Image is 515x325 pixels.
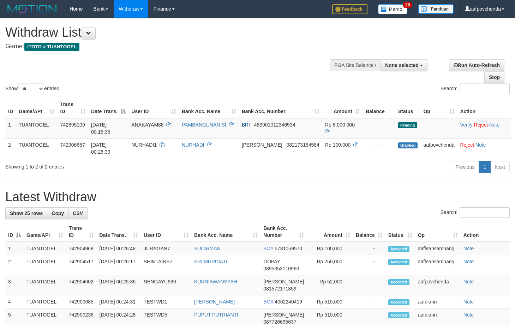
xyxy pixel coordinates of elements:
a: [PERSON_NAME] [194,299,235,305]
a: PUPUT PUTRIANTI [194,312,238,318]
td: aafpovchenda [420,138,457,158]
span: Pending [398,122,417,128]
td: TUANTOGEL [16,118,58,139]
span: Accepted [388,312,409,318]
th: ID: activate to sort column descending [5,222,24,242]
td: 742904517 [66,255,97,275]
button: None selected [381,59,427,71]
a: SUDIRMAN [194,246,221,251]
img: Button%20Memo.svg [378,4,408,14]
span: Accepted [388,299,409,305]
span: None selected [385,62,419,68]
span: Accepted [388,246,409,252]
span: ITOTO > TUANTOGEL [24,43,79,51]
td: 742904969 [66,242,97,255]
span: Show 25 rows [10,210,43,216]
th: Game/API: activate to sort column ascending [16,98,58,118]
td: 2 [5,255,24,275]
td: SHINTAINEZ [141,255,191,275]
td: · · [457,118,511,139]
td: TUANTOGEL [16,138,58,158]
td: - [353,295,385,308]
td: NENGAYU999 [141,275,191,295]
a: CSV [68,207,88,219]
span: 28 [403,2,412,8]
a: Reject [460,142,474,148]
a: Note [475,142,486,148]
a: SRI MURDIATI [194,259,227,264]
th: Trans ID: activate to sort column ascending [66,222,97,242]
td: TUANTOGEL [24,242,66,255]
td: 4 [5,295,24,308]
span: Rp 8.000.000 [325,122,355,128]
td: 3 [5,275,24,295]
td: - [353,255,385,275]
a: Verify [460,122,472,128]
a: Note [463,259,474,264]
span: Grabbed [398,142,418,148]
th: Amount: activate to sort column ascending [307,222,353,242]
th: Status [395,98,421,118]
span: Copy 0895353110963 to clipboard [263,266,299,271]
th: Action [457,98,511,118]
td: 1 [5,242,24,255]
h1: Latest Withdraw [5,190,510,204]
td: - [353,242,385,255]
th: Trans ID: activate to sort column ascending [58,98,88,118]
td: [DATE] 00:25:36 [97,275,141,295]
span: BCA [263,299,273,305]
label: Search: [441,207,510,218]
td: [DATE] 00:26:17 [97,255,141,275]
a: Previous [451,161,479,173]
th: Bank Acc. Number: activate to sort column ascending [239,98,322,118]
td: aafpovchenda [415,275,461,295]
th: Op: activate to sort column ascending [420,98,457,118]
th: Date Trans.: activate to sort column descending [88,98,128,118]
input: Search: [460,84,510,94]
th: Balance: activate to sort column ascending [353,222,385,242]
span: Copy [52,210,64,216]
span: BRI [242,122,250,128]
a: 1 [479,161,491,173]
td: TUANTOGEL [24,275,66,295]
a: Note [463,279,474,284]
span: ANAKAYAM88 [131,122,163,128]
span: BCA [263,246,273,251]
span: Copy 081572171859 to clipboard [263,286,296,292]
span: Copy 483901012346534 to clipboard [254,122,295,128]
td: 742900685 [66,295,97,308]
td: Rp 100,000 [307,242,353,255]
h1: Withdraw List [5,25,336,39]
span: Copy 5781059570 to clipboard [275,246,302,251]
a: Run Auto-Refresh [449,59,504,71]
th: Bank Acc. Name: activate to sort column ascending [191,222,261,242]
span: Accepted [388,279,409,285]
td: 2 [5,138,16,158]
td: · [457,138,511,158]
div: PGA Site Balance / [330,59,381,71]
span: CSV [73,210,83,216]
th: User ID: activate to sort column ascending [141,222,191,242]
a: PAMBANGUNAN SI [182,122,226,128]
span: [PERSON_NAME] [263,312,304,318]
td: aafleansamnang [415,242,461,255]
a: Note [489,122,500,128]
td: - [353,275,385,295]
td: Rp 52,000 [307,275,353,295]
div: Showing 1 to 2 of 2 entries [5,160,209,170]
a: Reject [474,122,488,128]
td: 1 [5,118,16,139]
label: Show entries [5,84,59,94]
td: Rp 250,000 [307,255,353,275]
span: GOPAY [263,259,280,264]
td: 742904602 [66,275,97,295]
td: Rp 510,000 [307,295,353,308]
th: ID [5,98,16,118]
span: 742906687 [60,142,85,148]
th: Status: activate to sort column ascending [385,222,415,242]
th: User ID: activate to sort column ascending [128,98,179,118]
a: NURHADI [182,142,204,148]
span: Copy 082173184584 to clipboard [286,142,319,148]
th: Date Trans.: activate to sort column ascending [97,222,141,242]
span: Accepted [388,259,409,265]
